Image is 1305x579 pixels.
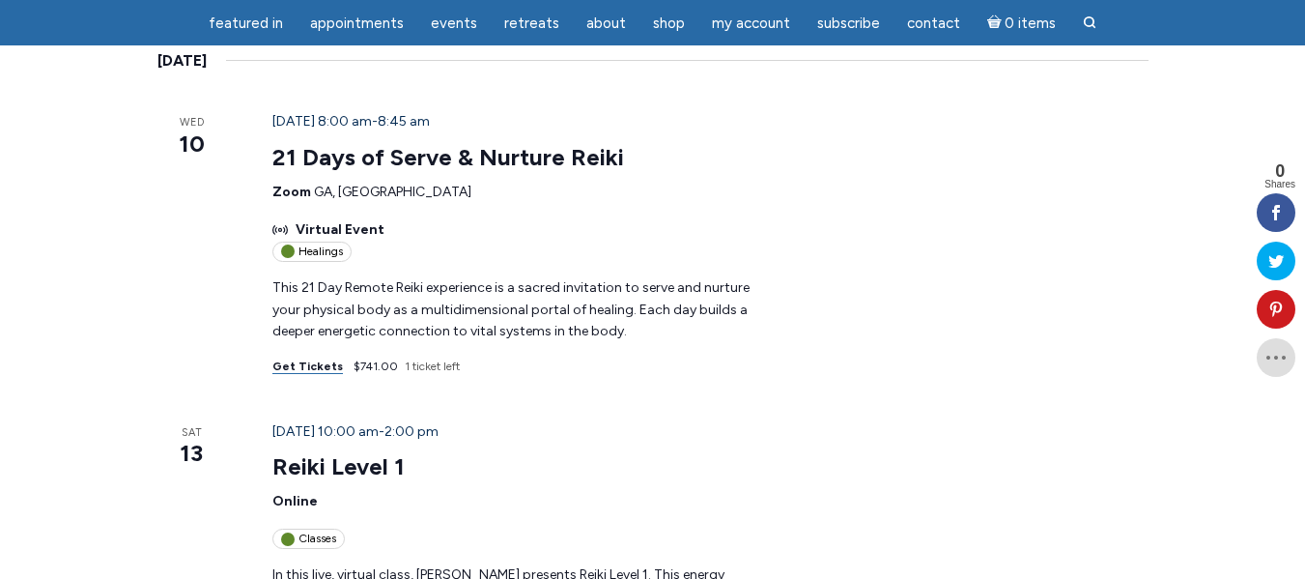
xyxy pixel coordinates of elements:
[384,423,439,440] span: 2:00 pm
[298,5,415,43] a: Appointments
[806,5,892,43] a: Subscribe
[712,14,790,32] span: My Account
[272,423,439,440] time: -
[493,5,571,43] a: Retreats
[157,437,226,470] span: 13
[817,14,880,32] span: Subscribe
[419,5,489,43] a: Events
[209,14,283,32] span: featured in
[987,14,1006,32] i: Cart
[1005,16,1056,31] span: 0 items
[976,3,1068,43] a: Cart0 items
[700,5,802,43] a: My Account
[431,14,477,32] span: Events
[157,48,207,73] time: [DATE]
[272,143,624,172] a: 21 Days of Serve & Nurture Reiki
[272,493,318,509] span: Online
[653,14,685,32] span: Shop
[907,14,960,32] span: Contact
[197,5,295,43] a: featured in
[272,242,352,262] div: Healings
[272,452,405,481] a: Reiki Level 1
[272,423,379,440] span: [DATE] 10:00 am
[586,14,626,32] span: About
[504,14,559,32] span: Retreats
[272,529,345,549] div: Classes
[157,425,226,442] span: Sat
[575,5,638,43] a: About
[641,5,696,43] a: Shop
[272,113,372,130] span: [DATE] 8:00 am
[272,113,430,130] time: -
[1264,180,1295,189] span: Shares
[157,128,226,160] span: 10
[296,219,384,242] span: Virtual Event
[272,360,343,374] a: Get Tickets
[314,184,471,200] span: GA, [GEOGRAPHIC_DATA]
[895,5,972,43] a: Contact
[272,277,774,343] p: This 21 Day Remote Reiki experience is a sacred invitation to serve and nurture your physical bod...
[405,360,460,373] span: 1 ticket left
[354,360,398,373] span: $741.00
[1264,162,1295,180] span: 0
[157,115,226,131] span: Wed
[272,184,311,200] span: Zoom
[378,113,430,130] span: 8:45 am
[310,14,404,32] span: Appointments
